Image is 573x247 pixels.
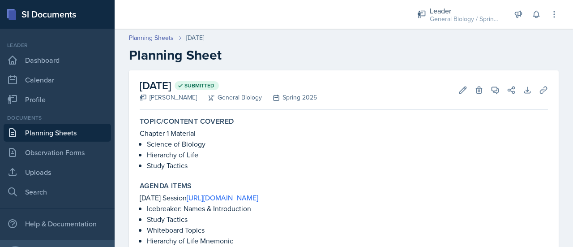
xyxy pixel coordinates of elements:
a: Search [4,183,111,201]
p: Science of Biology [147,139,548,149]
a: [URL][DOMAIN_NAME] [187,193,258,203]
label: Topic/Content Covered [140,117,234,126]
span: Submitted [184,82,214,89]
div: Help & Documentation [4,215,111,233]
div: [PERSON_NAME] [140,93,197,102]
p: Study Tactics [147,160,548,171]
label: Agenda items [140,182,192,191]
a: Uploads [4,163,111,181]
div: Leader [4,41,111,49]
p: Icebreaker: Names & Introduction [147,203,548,214]
p: Hierarchy of Life Mnemonic [147,235,548,246]
a: Calendar [4,71,111,89]
p: [DATE] Session [140,192,548,203]
div: Documents [4,114,111,122]
a: Dashboard [4,51,111,69]
div: [DATE] [186,33,204,43]
div: General Biology [197,93,262,102]
a: Planning Sheets [129,33,174,43]
div: Spring 2025 [262,93,317,102]
a: Profile [4,91,111,108]
p: Study Tactics [147,214,548,225]
a: Observation Forms [4,143,111,161]
h2: [DATE] [140,78,317,94]
div: General Biology / Spring 2025 [430,14,501,24]
h2: Planning Sheet [129,47,559,63]
p: Chapter 1 Material [140,128,548,139]
a: Planning Sheets [4,124,111,142]
div: Leader [430,5,501,16]
p: Hierarchy of Life [147,149,548,160]
p: Whiteboard Topics [147,225,548,235]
